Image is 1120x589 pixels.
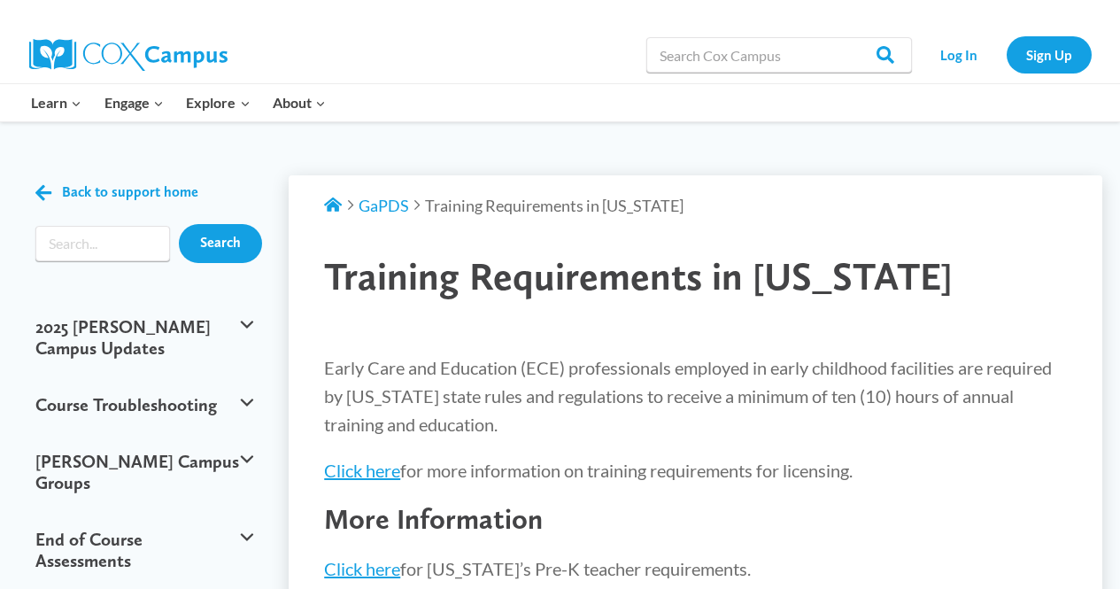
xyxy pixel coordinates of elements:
[324,502,1067,536] h3: More Information
[62,184,198,201] span: Back to support home
[921,36,998,73] a: Log In
[324,353,1067,438] p: Early Care and Education (ECE) professionals employed in early childhood facilities are required ...
[324,460,400,481] a: Click here
[104,91,164,114] span: Engage
[31,91,81,114] span: Learn
[324,554,1067,583] p: for [US_STATE]’s Pre-K teacher requirements.
[35,226,170,261] form: Search form
[324,558,400,579] a: Click here
[27,511,262,589] button: End of Course Assessments
[921,36,1092,73] nav: Secondary Navigation
[35,180,198,205] a: Back to support home
[20,84,337,121] nav: Primary Navigation
[27,376,262,433] button: Course Troubleshooting
[324,252,953,299] span: Training Requirements in [US_STATE]
[425,196,684,215] span: Training Requirements in [US_STATE]
[186,91,250,114] span: Explore
[359,196,409,215] a: GaPDS
[324,456,1067,484] p: for more information on training requirements for licensing.
[646,37,912,73] input: Search Cox Campus
[35,226,170,261] input: Search input
[27,298,262,376] button: 2025 [PERSON_NAME] Campus Updates
[1007,36,1092,73] a: Sign Up
[324,196,342,215] a: Support Home
[27,433,262,511] button: [PERSON_NAME] Campus Groups
[179,224,262,263] input: Search
[29,39,228,71] img: Cox Campus
[273,91,326,114] span: About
